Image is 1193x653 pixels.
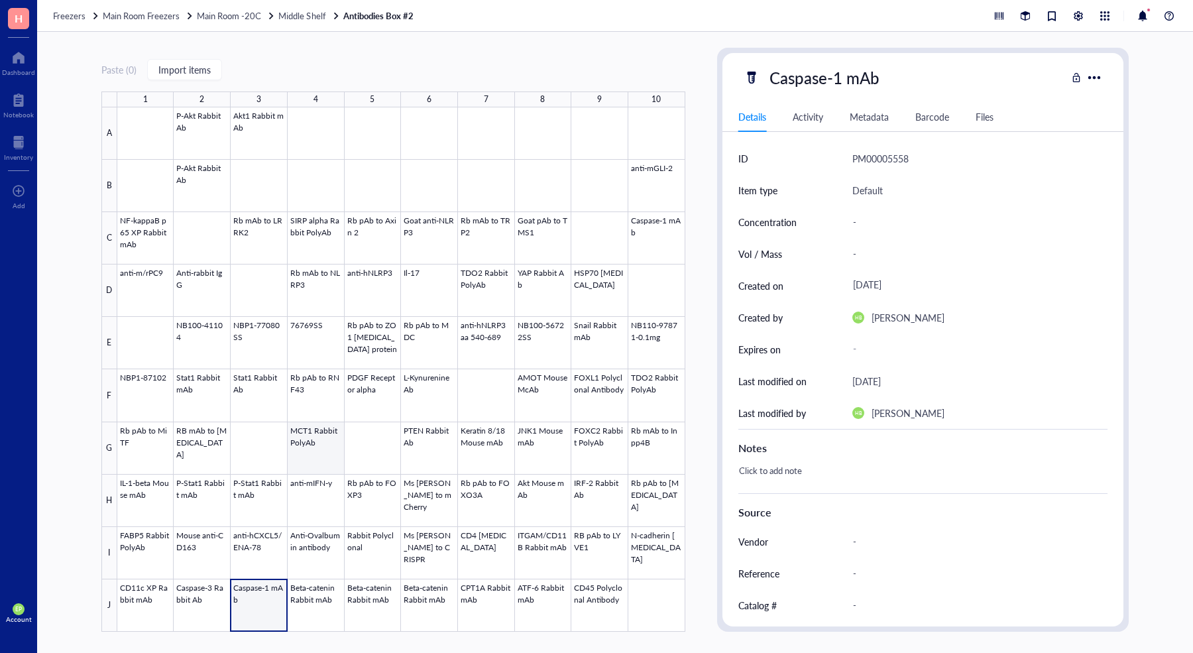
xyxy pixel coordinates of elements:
div: Notes [738,440,1108,456]
span: Main Room -20C [197,9,261,22]
div: I [101,527,117,579]
div: Created on [738,278,783,293]
div: A [101,107,117,160]
a: Antibodies Box #2 [343,10,416,22]
a: Notebook [3,89,34,119]
div: - [847,208,1103,236]
div: - [847,560,1103,587]
div: [DATE] [852,373,881,389]
div: - [847,591,1103,619]
div: J [101,579,117,632]
div: Caspase-1 mAb [764,64,885,91]
div: [PERSON_NAME] [872,405,944,421]
div: Click to add note [733,461,1103,493]
span: EP [15,606,22,613]
div: H [101,475,117,527]
div: Concentration [738,215,797,229]
div: Inventory [4,153,33,161]
div: PM00005558 [852,150,909,166]
div: E [101,317,117,369]
div: [PERSON_NAME] [872,310,944,326]
div: Item type [738,183,777,198]
div: F [101,369,117,422]
div: Add [13,202,25,209]
div: Expires on [738,342,781,357]
div: Vol / Mass [738,247,782,261]
div: - [847,240,1103,268]
span: HB [855,410,862,416]
div: Vendor [738,534,768,549]
div: Source [738,505,1108,520]
span: Import items [158,64,211,75]
span: HB [855,315,862,321]
div: 4 [313,91,318,107]
div: Activity [793,109,823,124]
div: Default [852,182,883,198]
a: Freezers [53,10,100,22]
div: D [101,265,117,317]
a: Main Room -20CMiddle Shelf [197,10,340,22]
button: Paste (0) [101,59,137,80]
div: 3 [256,91,261,107]
div: 7 [484,91,488,107]
span: Middle Shelf [278,9,325,22]
span: Main Room Freezers [103,9,180,22]
div: Account [6,615,32,623]
a: Main Room Freezers [103,10,194,22]
div: 5 [370,91,374,107]
div: - [847,337,1103,361]
div: Catalog # [738,598,777,613]
div: 2 [199,91,204,107]
a: Dashboard [2,47,35,76]
div: Notebook [3,111,34,119]
div: 6 [427,91,431,107]
div: - [847,528,1103,556]
span: H [15,10,23,27]
div: 8 [540,91,545,107]
div: 9 [597,91,602,107]
div: B [101,160,117,212]
div: Files [976,109,994,124]
div: Barcode [915,109,949,124]
div: Last modified on [738,374,807,388]
div: C [101,212,117,265]
div: Metadata [850,109,889,124]
div: [DATE] [847,274,1103,298]
div: 10 [652,91,661,107]
div: Details [738,109,766,124]
button: Import items [147,59,222,80]
div: Reference [738,566,779,581]
div: G [101,422,117,475]
div: Created by [738,310,783,325]
div: Last modified by [738,406,806,420]
a: Inventory [4,132,33,161]
div: ID [738,151,748,166]
span: Freezers [53,9,85,22]
div: 1 [143,91,148,107]
div: Dashboard [2,68,35,76]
